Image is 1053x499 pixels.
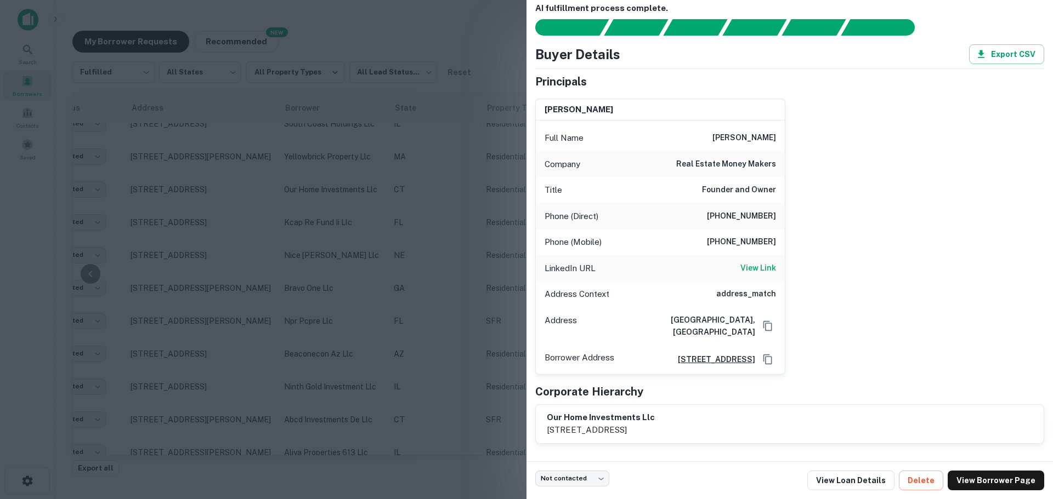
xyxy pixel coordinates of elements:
[545,183,562,197] p: Title
[547,423,655,437] p: [STREET_ADDRESS]
[535,383,643,400] h5: Corporate Hierarchy
[604,19,668,36] div: Your request is received and processing...
[535,73,587,90] h5: Principals
[998,411,1053,464] iframe: Chat Widget
[740,262,776,274] h6: View Link
[545,158,580,171] p: Company
[782,19,846,36] div: Principals found, still searching for contact information. This may take time...
[547,411,655,424] h6: our home investments llc
[707,236,776,249] h6: [PHONE_NUMBER]
[545,131,584,145] p: Full Name
[969,44,1044,64] button: Export CSV
[581,314,755,338] h6: [GEOGRAPHIC_DATA], [GEOGRAPHIC_DATA]
[545,104,613,116] h6: [PERSON_NAME]
[807,471,895,490] a: View Loan Details
[545,288,609,301] p: Address Context
[948,471,1044,490] a: View Borrower Page
[669,353,755,365] a: [STREET_ADDRESS]
[522,19,604,36] div: Sending borrower request to AI...
[760,351,776,368] button: Copy Address
[841,19,928,36] div: AI fulfillment process complete.
[535,2,1044,15] h6: AI fulfillment process complete.
[545,262,596,275] p: LinkedIn URL
[722,19,786,36] div: Principals found, AI now looking for contact information...
[676,158,776,171] h6: real estate money makers
[899,471,943,490] button: Delete
[545,314,577,338] p: Address
[545,236,602,249] p: Phone (Mobile)
[716,288,776,301] h6: address_match
[545,210,598,223] p: Phone (Direct)
[760,318,776,334] button: Copy Address
[740,262,776,275] a: View Link
[707,210,776,223] h6: [PHONE_NUMBER]
[535,471,609,486] div: Not contacted
[712,131,776,145] h6: [PERSON_NAME]
[545,351,614,368] p: Borrower Address
[535,44,620,64] h4: Buyer Details
[702,183,776,197] h6: Founder and Owner
[663,19,727,36] div: Documents found, AI parsing details...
